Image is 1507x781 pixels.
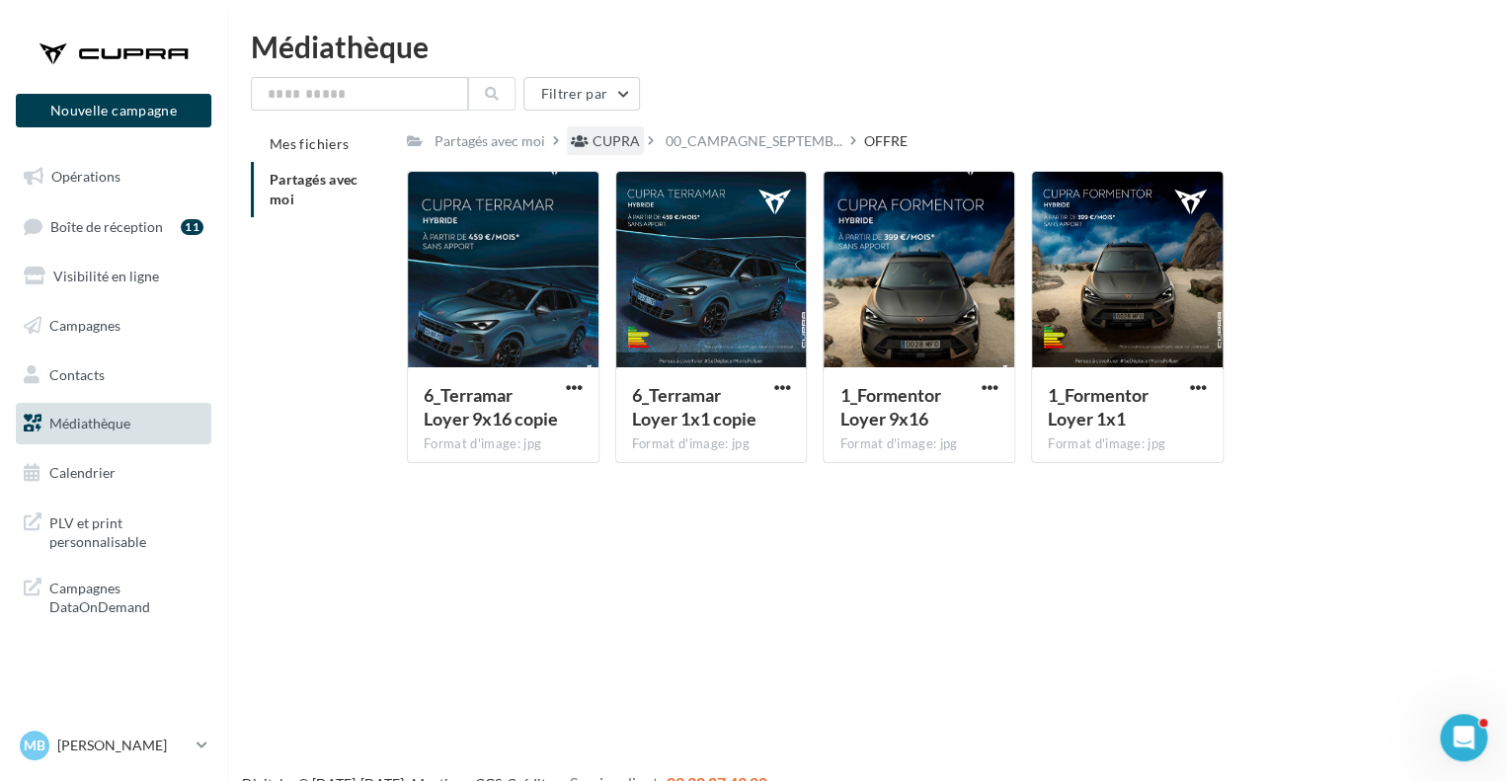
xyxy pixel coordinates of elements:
span: Calendrier [49,464,116,481]
iframe: Intercom live chat [1440,714,1487,761]
div: Médiathèque [251,32,1483,61]
span: 1_Formentor Loyer 1x1 [1048,384,1149,430]
span: 1_Formentor Loyer 9x16 [839,384,940,430]
span: Contacts [49,365,105,382]
div: Partagés avec moi [435,131,545,151]
div: Format d'image: jpg [1048,435,1207,453]
a: Contacts [12,354,215,396]
div: OFFRE [864,131,908,151]
p: [PERSON_NAME] [57,736,189,755]
a: Boîte de réception11 [12,205,215,248]
span: 6_Terramar Loyer 9x16 copie [424,384,558,430]
button: Filtrer par [523,77,640,111]
span: PLV et print personnalisable [49,509,203,552]
div: 11 [181,219,203,235]
span: Mes fichiers [270,135,349,152]
span: 6_Terramar Loyer 1x1 copie [632,384,756,430]
span: 00_CAMPAGNE_SEPTEMB... [666,131,842,151]
div: Format d'image: jpg [839,435,998,453]
a: PLV et print personnalisable [12,502,215,560]
span: MB [24,736,45,755]
a: Campagnes DataOnDemand [12,567,215,625]
a: Médiathèque [12,403,215,444]
span: Campagnes DataOnDemand [49,575,203,617]
a: MB [PERSON_NAME] [16,727,211,764]
span: Campagnes [49,317,120,334]
span: Partagés avec moi [270,171,358,207]
div: Format d'image: jpg [424,435,583,453]
div: Format d'image: jpg [632,435,791,453]
a: Opérations [12,156,215,197]
span: Opérations [51,168,120,185]
button: Nouvelle campagne [16,94,211,127]
span: Boîte de réception [50,217,163,234]
a: Campagnes [12,305,215,347]
a: Calendrier [12,452,215,494]
span: Visibilité en ligne [53,268,159,284]
span: Médiathèque [49,415,130,431]
div: CUPRA [593,131,640,151]
a: Visibilité en ligne [12,256,215,297]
